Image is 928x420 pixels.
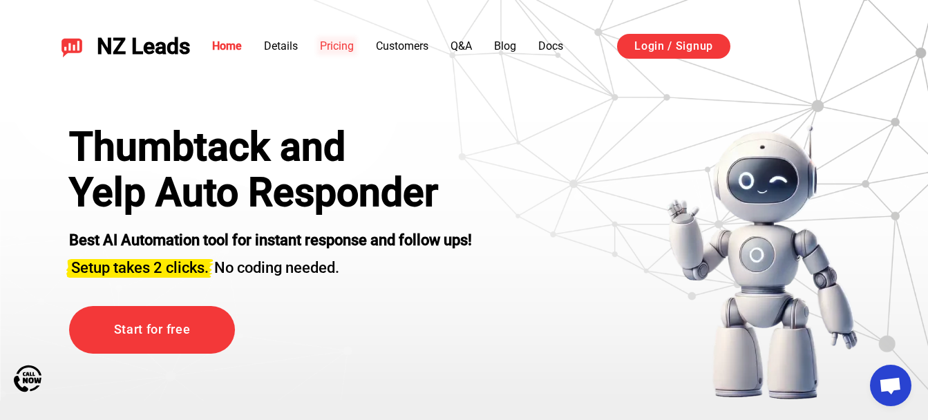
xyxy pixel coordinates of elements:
div: Thumbtack and [69,124,472,170]
span: NZ Leads [97,34,190,59]
a: Blog [494,39,516,52]
a: Login / Signup [617,34,730,59]
h1: Yelp Auto Responder [69,170,472,216]
a: Pricing [320,39,354,52]
a: Customers [376,39,428,52]
img: NZ Leads logo [61,35,83,57]
iframe: Sign in with Google Button [744,32,885,62]
strong: Best AI Automation tool for instant response and follow ups! [69,231,472,249]
img: yelp bot [666,124,859,401]
img: Call Now [14,365,41,392]
a: Details [264,39,298,52]
span: Setup takes 2 clicks. [71,259,209,276]
a: Home [212,39,242,52]
h3: No coding needed. [69,251,472,278]
a: Q&A [451,39,472,52]
div: Open chat [870,365,911,406]
a: Docs [538,39,563,52]
a: Start for free [69,306,235,354]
